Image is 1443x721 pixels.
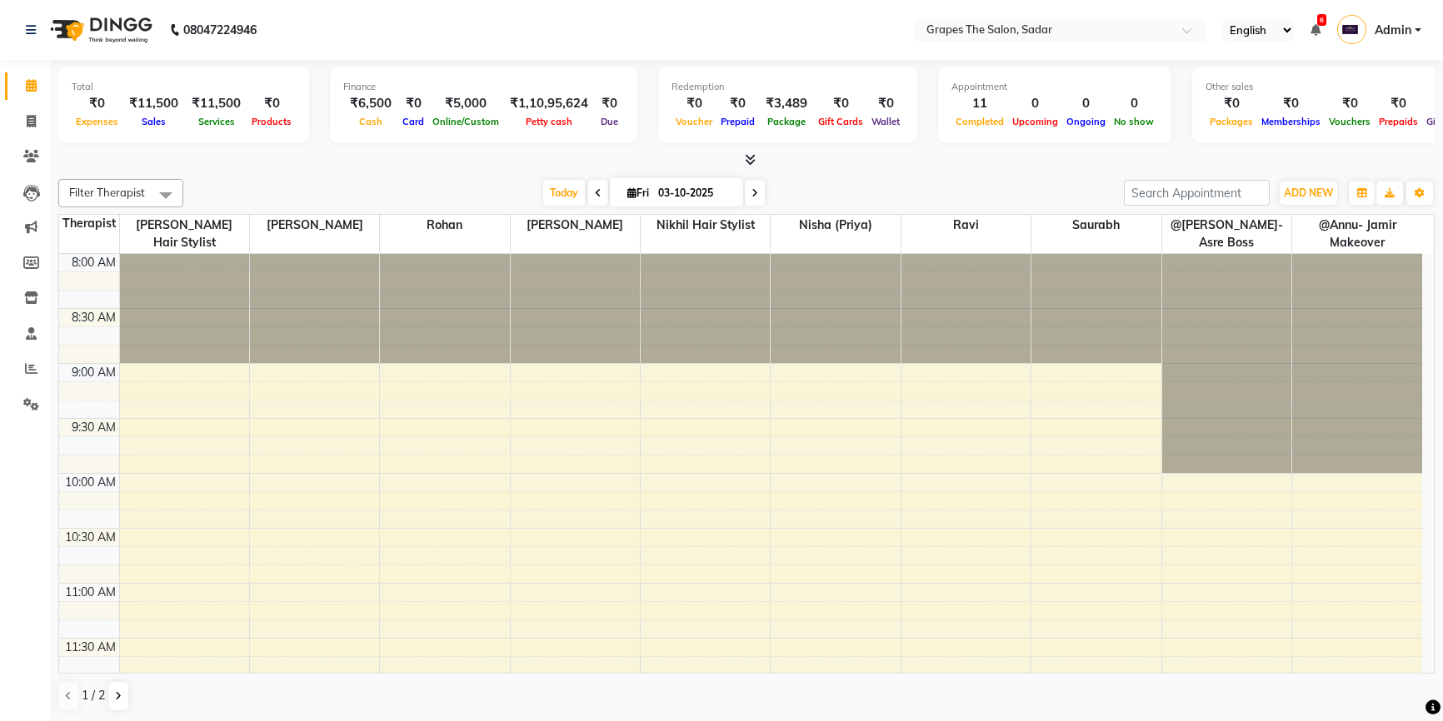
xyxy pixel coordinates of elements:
[672,116,717,127] span: Voucher
[763,116,810,127] span: Package
[543,180,585,206] span: Today
[62,474,119,491] div: 10:00 AM
[1257,116,1325,127] span: Memberships
[194,116,239,127] span: Services
[595,94,624,113] div: ₹0
[1311,22,1321,37] a: 6
[672,80,904,94] div: Redemption
[68,309,119,326] div: 8:30 AM
[42,7,157,53] img: logo
[68,364,119,381] div: 9:00 AM
[672,94,717,113] div: ₹0
[1375,94,1422,113] div: ₹0
[1031,215,1161,236] span: saurabh
[72,80,296,94] div: Total
[1110,94,1158,113] div: 0
[951,116,1008,127] span: Completed
[867,116,904,127] span: Wallet
[1284,186,1333,199] span: ADD NEW
[759,94,814,113] div: ₹3,489
[867,94,904,113] div: ₹0
[597,116,622,127] span: Due
[355,116,387,127] span: Cash
[68,254,119,271] div: 8:00 AM
[1280,181,1337,205] button: ADD NEW
[1325,116,1375,127] span: Vouchers
[623,186,653,199] span: Fri
[1062,94,1110,113] div: 0
[122,94,185,113] div: ₹11,500
[380,215,509,236] span: rohan
[901,215,1031,236] span: ravi
[1292,215,1422,253] span: @Annu- jamir makeover
[1110,116,1158,127] span: No show
[1162,215,1291,253] span: @[PERSON_NAME]-Asre Boss
[1206,94,1257,113] div: ₹0
[951,80,1158,94] div: Appointment
[137,116,170,127] span: Sales
[82,687,105,704] span: 1 / 2
[1325,94,1375,113] div: ₹0
[1206,116,1257,127] span: Packages
[398,94,428,113] div: ₹0
[62,584,119,601] div: 11:00 AM
[247,116,296,127] span: Products
[62,529,119,546] div: 10:30 AM
[1257,94,1325,113] div: ₹0
[343,80,624,94] div: Finance
[250,215,379,236] span: [PERSON_NAME]
[62,639,119,656] div: 11:30 AM
[503,94,595,113] div: ₹1,10,95,624
[1008,116,1062,127] span: Upcoming
[653,181,736,206] input: 2025-10-03
[717,94,759,113] div: ₹0
[428,94,503,113] div: ₹5,000
[1124,180,1270,206] input: Search Appointment
[1062,116,1110,127] span: Ongoing
[59,215,119,232] div: Therapist
[717,116,759,127] span: Prepaid
[185,94,247,113] div: ₹11,500
[72,116,122,127] span: Expenses
[511,215,640,236] span: [PERSON_NAME]
[428,116,503,127] span: Online/Custom
[1317,14,1326,26] span: 6
[1375,22,1411,39] span: Admin
[183,7,257,53] b: 08047224946
[72,94,122,113] div: ₹0
[814,116,867,127] span: Gift Cards
[1008,94,1062,113] div: 0
[247,94,296,113] div: ₹0
[641,215,770,236] span: Nikhil Hair stylist
[1375,116,1422,127] span: Prepaids
[522,116,577,127] span: Petty cash
[771,215,900,236] span: nisha (priya)
[343,94,398,113] div: ₹6,500
[951,94,1008,113] div: 11
[1337,15,1366,44] img: Admin
[68,419,119,436] div: 9:30 AM
[120,215,249,253] span: [PERSON_NAME] hair stylist
[398,116,428,127] span: Card
[814,94,867,113] div: ₹0
[69,186,145,199] span: Filter Therapist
